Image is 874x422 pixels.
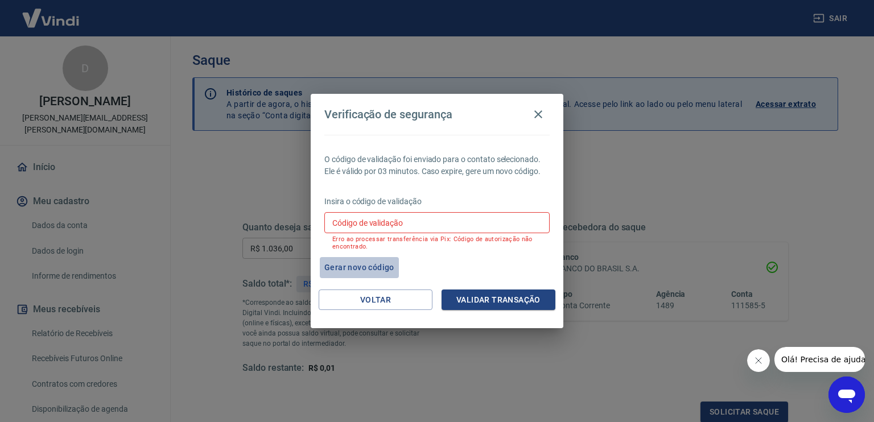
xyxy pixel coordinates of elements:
[442,289,555,311] button: Validar transação
[319,289,432,311] button: Voltar
[774,347,865,372] iframe: Mensagem da empresa
[324,154,550,177] p: O código de validação foi enviado para o contato selecionado. Ele é válido por 03 minutos. Caso e...
[828,377,865,413] iframe: Botão para abrir a janela de mensagens
[324,196,550,208] p: Insira o código de validação
[320,257,399,278] button: Gerar novo código
[7,8,96,17] span: Olá! Precisa de ajuda?
[332,235,542,250] p: Erro ao processar transferência via Pix: Código de autorização não encontrado.
[747,349,770,372] iframe: Fechar mensagem
[324,107,452,121] h4: Verificação de segurança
